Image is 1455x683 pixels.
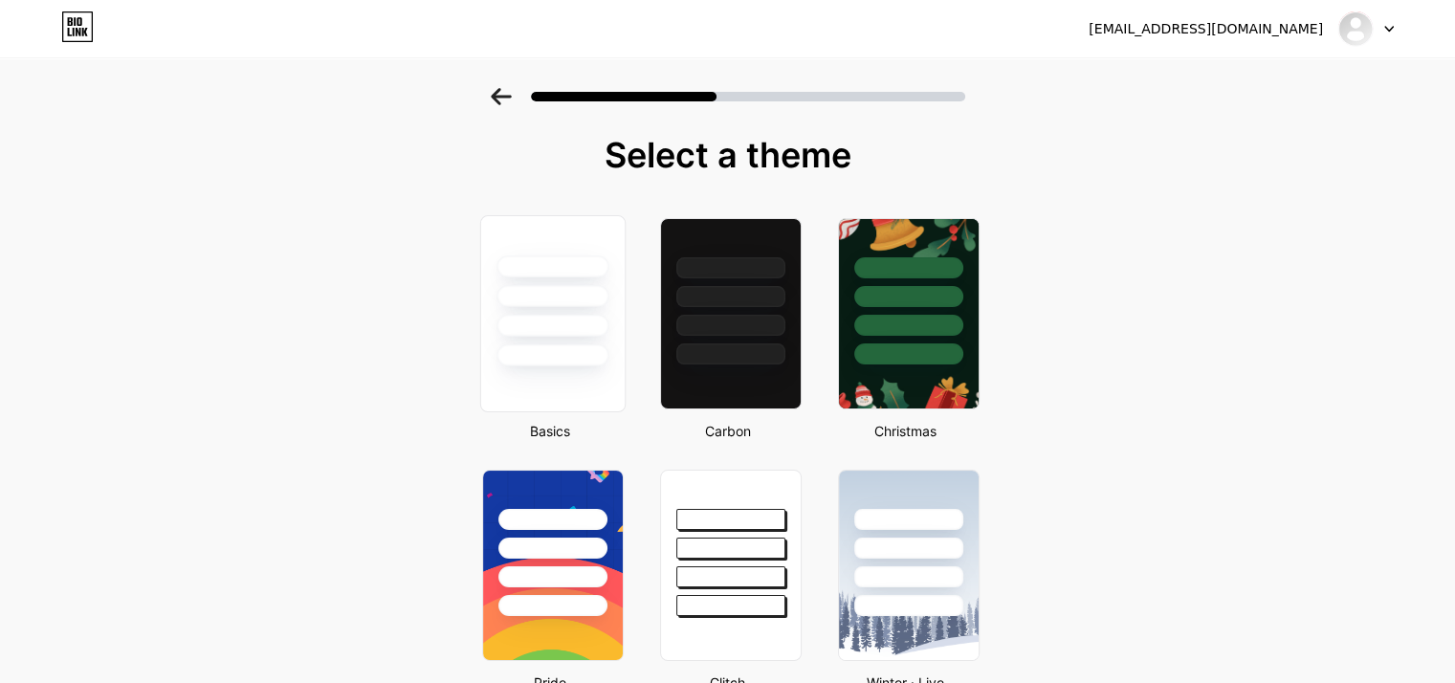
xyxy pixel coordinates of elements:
[654,421,802,441] div: Carbon
[832,421,980,441] div: Christmas
[476,421,624,441] div: Basics
[474,136,981,174] div: Select a theme
[1089,19,1323,39] div: [EMAIL_ADDRESS][DOMAIN_NAME]
[1337,11,1374,47] img: Feryal Moneer Jaber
